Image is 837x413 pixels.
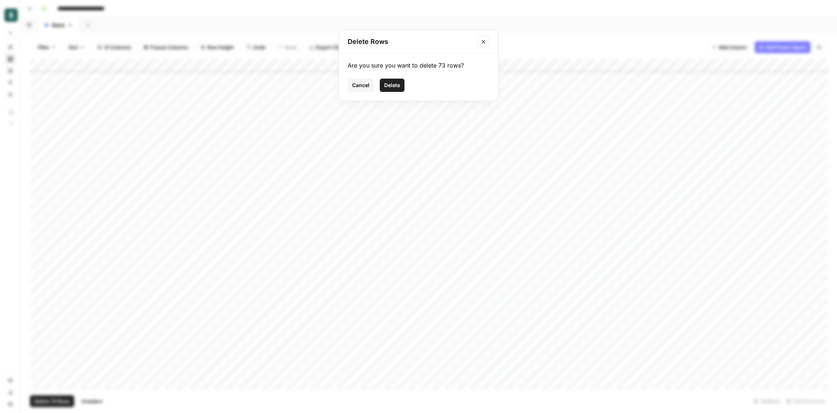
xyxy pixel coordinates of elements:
[348,79,374,92] button: Cancel
[352,82,369,89] span: Cancel
[348,61,489,70] div: Are you sure you want to delete 73 rows?
[478,36,489,48] button: Close modal
[348,37,473,47] h2: Delete Rows
[384,82,400,89] span: Delete
[380,79,404,92] button: Delete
